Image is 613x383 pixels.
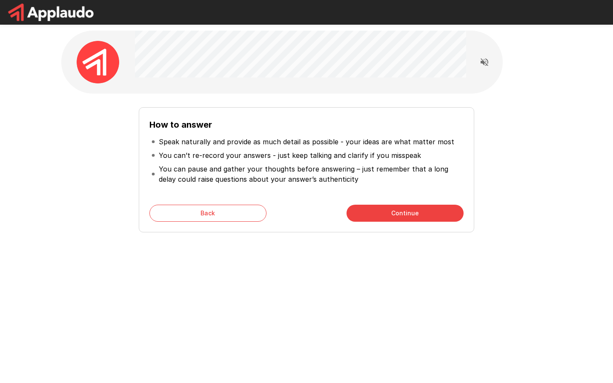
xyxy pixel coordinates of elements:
[149,205,266,222] button: Back
[77,41,119,83] img: applaudo_avatar.png
[159,137,454,147] p: Speak naturally and provide as much detail as possible - your ideas are what matter most
[149,120,212,130] b: How to answer
[476,54,493,71] button: Read questions aloud
[347,205,464,222] button: Continue
[159,150,421,160] p: You can’t re-record your answers - just keep talking and clarify if you misspeak
[159,164,462,184] p: You can pause and gather your thoughts before answering – just remember that a long delay could r...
